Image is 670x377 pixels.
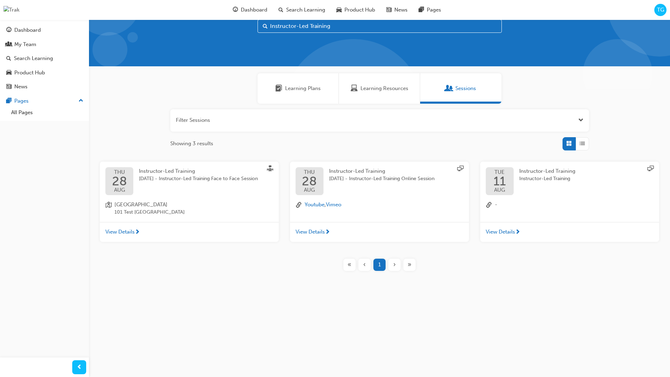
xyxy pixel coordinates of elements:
[105,228,135,236] span: View Details
[170,140,213,148] span: Showing 3 results
[112,170,127,175] span: THU
[290,162,469,242] button: THU28AUGInstructor-Led Training[DATE] - Instructor-Led Training Online Sessionlink-iconYoutube,Vi...
[275,84,282,93] span: Learning Plans
[336,6,342,14] span: car-icon
[3,24,86,37] a: Dashboard
[480,222,659,242] a: View Details
[386,6,392,14] span: news-icon
[258,73,339,104] a: Learning PlansLearning Plans
[302,170,317,175] span: THU
[100,162,279,242] button: THU28AUGInstructor-Led Training[DATE] - Instructor-Led Training Face to Face Sessionlocation-icon...
[446,84,453,93] span: Sessions
[6,70,12,76] span: car-icon
[112,175,127,187] span: 28
[296,167,463,195] a: THU28AUGInstructor-Led Training[DATE] - Instructor-Led Training Online Session
[14,69,45,77] div: Product Hub
[647,165,654,173] span: sessionType_ONLINE_URL-icon
[296,228,325,236] span: View Details
[227,3,273,17] a: guage-iconDashboard
[3,66,86,79] a: Product Hub
[493,175,506,187] span: 11
[112,187,127,193] span: AUG
[427,6,441,14] span: Pages
[486,201,492,210] span: link-icon
[329,168,385,174] span: Instructor-Led Training
[105,201,112,216] span: location-icon
[329,175,434,183] span: [DATE] - Instructor-Led Training Online Session
[381,3,413,17] a: news-iconNews
[286,6,325,14] span: Search Learning
[241,6,267,14] span: Dashboard
[6,42,12,48] span: people-icon
[14,83,28,91] div: News
[326,201,341,209] button: Vimeo
[566,140,572,148] span: Grid
[273,3,331,17] a: search-iconSearch Learning
[14,26,41,34] div: Dashboard
[8,107,86,118] a: All Pages
[296,201,302,210] span: link-icon
[393,261,396,269] span: ›
[372,259,387,271] button: Page 1
[3,22,86,95] button: DashboardMy TeamSearch LearningProduct HubNews
[419,6,424,14] span: pages-icon
[455,84,476,93] span: Sessions
[495,201,497,210] span: -
[580,140,585,148] span: List
[486,228,515,236] span: View Details
[387,259,402,271] button: Next page
[14,54,53,62] div: Search Learning
[3,6,20,14] img: Trak
[348,261,351,269] span: «
[6,84,12,90] span: news-icon
[258,20,502,33] input: Search...
[302,175,317,187] span: 28
[654,4,667,16] button: TG
[278,6,283,14] span: search-icon
[493,170,506,175] span: TUE
[515,229,520,236] span: next-icon
[3,95,86,108] button: Pages
[114,201,185,209] span: [GEOGRAPHIC_DATA]
[357,259,372,271] button: Previous page
[339,73,420,104] a: Learning ResourcesLearning Resources
[402,259,417,271] button: Last page
[14,97,29,105] div: Pages
[135,229,140,236] span: next-icon
[305,201,341,210] span: ,
[360,84,408,93] span: Learning Resources
[493,187,506,193] span: AUG
[394,6,408,14] span: News
[486,167,654,195] a: TUE11AUGInstructor-Led TrainingInstructor-Led Training
[139,168,195,174] span: Instructor-Led Training
[6,98,12,104] span: pages-icon
[100,222,279,242] a: View Details
[105,167,273,195] a: THU28AUGInstructor-Led Training[DATE] - Instructor-Led Training Face to Face Session
[3,38,86,51] a: My Team
[3,52,86,65] a: Search Learning
[285,84,321,93] span: Learning Plans
[578,116,583,124] button: Open the filter
[344,6,375,14] span: Product Hub
[305,201,325,209] button: Youtube
[267,165,273,173] span: sessionType_FACE_TO_FACE-icon
[480,162,659,242] button: TUE11AUGInstructor-Led TrainingInstructor-Led Traininglink-icon-View Details
[413,3,447,17] a: pages-iconPages
[233,6,238,14] span: guage-icon
[457,165,463,173] span: sessionType_ONLINE_URL-icon
[105,201,273,216] a: location-icon[GEOGRAPHIC_DATA]101 Test [GEOGRAPHIC_DATA]
[302,187,317,193] span: AUG
[14,40,36,49] div: My Team
[351,84,358,93] span: Learning Resources
[325,229,330,236] span: next-icon
[6,27,12,34] span: guage-icon
[77,363,82,372] span: prev-icon
[290,222,469,242] a: View Details
[519,175,575,183] span: Instructor-Led Training
[420,73,501,104] a: SessionsSessions
[6,56,11,62] span: search-icon
[139,175,258,183] span: [DATE] - Instructor-Led Training Face to Face Session
[342,259,357,271] button: First page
